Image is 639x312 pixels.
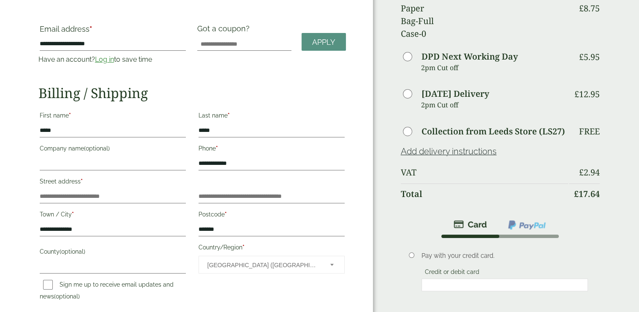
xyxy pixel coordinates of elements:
[198,241,345,256] label: Country/Region
[40,25,186,37] label: Email address
[574,188,600,200] bdi: 17.64
[198,208,345,223] label: Postcode
[40,246,186,260] label: County
[38,85,346,101] h2: Billing / Shipping
[424,281,585,289] iframe: Secure card payment input frame
[54,293,80,300] span: (optional)
[302,33,346,51] a: Apply
[197,24,253,37] label: Got a coupon?
[574,88,600,100] bdi: 12.95
[579,3,584,14] span: £
[198,109,345,124] label: Last name
[95,55,114,63] a: Log in
[225,211,227,218] abbr: required
[81,178,83,185] abbr: required
[421,99,568,111] p: 2pm Cut off
[69,112,71,119] abbr: required
[60,248,85,255] span: (optional)
[401,162,568,183] th: VAT
[454,219,487,230] img: stripe.png
[198,142,345,157] label: Phone
[421,251,587,260] p: Pay with your credit card.
[421,61,568,74] p: 2pm Cut off
[40,175,186,190] label: Street address
[421,127,565,136] label: Collection from Leeds Store (LS27)
[40,208,186,223] label: Town / City
[579,51,584,63] span: £
[38,55,187,65] p: Have an account? to save time
[421,52,518,61] label: DPD Next Working Day
[228,112,230,119] abbr: required
[574,88,579,100] span: £
[90,25,92,33] abbr: required
[579,167,600,178] bdi: 2.94
[401,146,497,156] a: Add delivery instructions
[507,219,547,230] img: ppcp-gateway.png
[242,244,245,251] abbr: required
[40,281,174,302] label: Sign me up to receive email updates and news
[312,38,335,47] span: Apply
[574,188,579,200] span: £
[579,167,584,178] span: £
[579,3,600,14] bdi: 8.75
[40,142,186,157] label: Company name
[198,256,345,274] span: Country/Region
[216,145,218,152] abbr: required
[579,51,600,63] bdi: 5.95
[421,90,489,98] label: [DATE] Delivery
[40,109,186,124] label: First name
[401,183,568,204] th: Total
[84,145,110,152] span: (optional)
[207,256,319,274] span: United Kingdom (UK)
[579,126,600,137] p: Free
[72,211,74,218] abbr: required
[421,268,483,278] label: Credit or debit card
[43,280,53,290] input: Sign me up to receive email updates and news(optional)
